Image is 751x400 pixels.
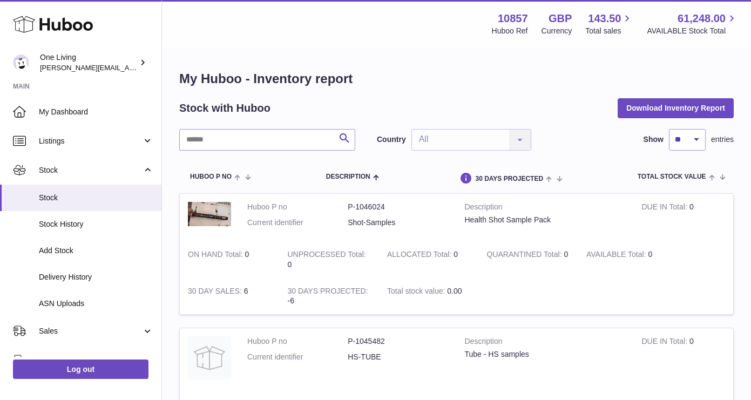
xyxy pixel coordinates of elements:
td: 6 [180,278,280,315]
strong: 30 DAY SALES [188,287,244,298]
td: 0 [280,241,380,278]
span: Stock [39,165,142,175]
h2: Stock with Huboo [179,101,270,116]
span: My Dashboard [39,107,153,117]
span: Total sales [585,26,633,36]
dt: Current identifier [247,352,348,362]
strong: UNPROCESSED Total [288,250,366,261]
span: Huboo P no [190,173,232,180]
td: 0 [634,194,734,241]
img: product image [188,336,231,379]
strong: Description [465,336,626,349]
a: 143.50 Total sales [585,11,633,36]
span: 143.50 [588,11,621,26]
dd: Shot-Samples [348,218,448,228]
td: 0 [634,328,734,390]
strong: 30 DAYS PROJECTED [288,287,368,298]
strong: Description [465,202,626,215]
span: Add Stock [39,246,153,256]
span: [PERSON_NAME][EMAIL_ADDRESS][DOMAIN_NAME] [40,63,216,72]
span: Sales [39,326,142,336]
button: Download Inventory Report [618,98,734,118]
span: entries [711,134,734,145]
strong: ON HAND Total [188,250,245,261]
strong: Total stock value [387,287,447,298]
dt: Huboo P no [247,202,348,212]
strong: DUE IN Total [642,202,689,214]
dt: Huboo P no [247,336,348,347]
td: 0 [180,241,280,278]
span: AVAILABLE Stock Total [647,26,738,36]
a: 61,248.00 AVAILABLE Stock Total [647,11,738,36]
span: Listings [39,136,142,146]
span: Stock [39,193,153,203]
td: 0 [578,241,678,278]
img: product image [188,202,231,226]
span: Total stock value [638,173,706,180]
h1: My Huboo - Inventory report [179,70,734,87]
strong: 10857 [498,11,528,26]
span: Orders [39,355,142,365]
span: 61,248.00 [678,11,726,26]
div: Currency [542,26,572,36]
img: Jessica@oneliving.com [13,55,29,71]
div: One Living [40,52,137,73]
a: Log out [13,360,148,379]
td: -6 [280,278,380,315]
div: Tube - HS samples [465,349,626,360]
span: ASN Uploads [39,299,153,309]
dd: P-1046024 [348,202,448,212]
label: Show [644,134,664,145]
span: 30 DAYS PROJECTED [475,175,543,182]
div: Huboo Ref [492,26,528,36]
span: Description [326,173,370,180]
td: 0 [379,241,479,278]
strong: QUARANTINED Total [487,250,564,261]
div: Health Shot Sample Pack [465,215,626,225]
strong: DUE IN Total [642,337,689,348]
dd: P-1045482 [348,336,448,347]
strong: GBP [549,11,572,26]
strong: ALLOCATED Total [387,250,454,261]
dd: HS-TUBE [348,352,448,362]
span: Stock History [39,219,153,229]
strong: AVAILABLE Total [586,250,648,261]
span: 0.00 [447,287,462,295]
dt: Current identifier [247,218,348,228]
label: Country [377,134,406,145]
span: Delivery History [39,272,153,282]
span: 0 [564,250,568,259]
